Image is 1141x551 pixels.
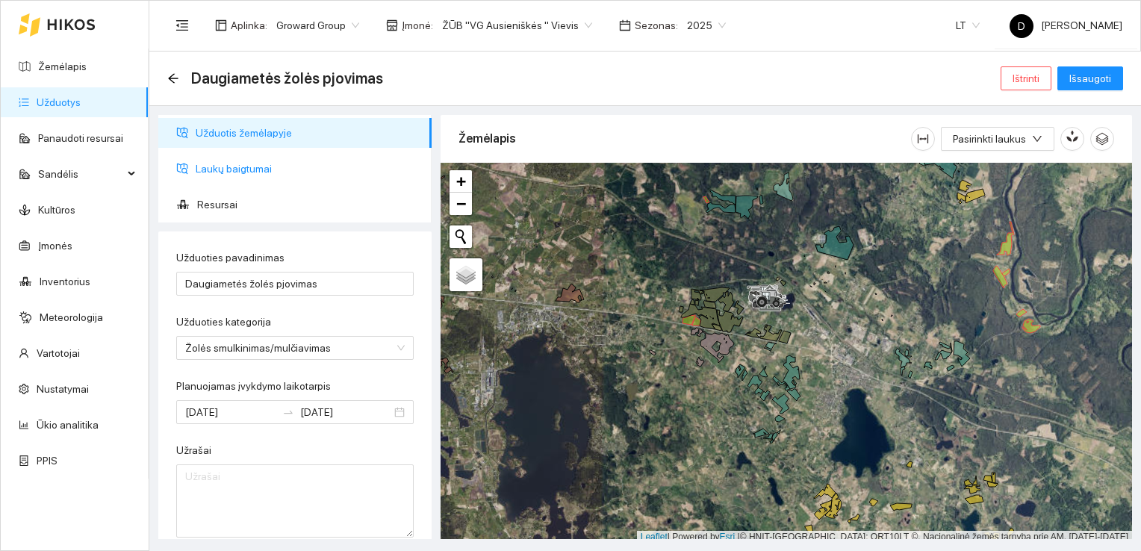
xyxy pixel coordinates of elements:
span: Ištrinti [1013,70,1039,87]
input: Planuojamas įvykdymo laikotarpis [185,404,276,420]
a: Inventorius [40,275,90,287]
span: Sandėlis [38,159,123,189]
span: + [456,172,466,190]
span: down [1032,134,1042,146]
a: Zoom out [450,193,472,215]
a: Nustatymai [37,383,89,395]
span: arrow-left [167,72,179,84]
button: Initiate a new search [450,225,472,248]
a: Layers [450,258,482,291]
span: Užduotis žemėlapyje [196,118,420,148]
button: Išsaugoti [1057,66,1123,90]
a: Kultūros [38,204,75,216]
span: column-width [912,133,934,145]
span: 2025 [687,14,726,37]
button: column-width [911,127,935,151]
span: Sezonas : [635,17,678,34]
a: Užduotys [37,96,81,108]
a: Leaflet [641,532,668,542]
a: Zoom in [450,170,472,193]
label: Užduoties pavadinimas [176,250,285,266]
div: | Powered by © HNIT-[GEOGRAPHIC_DATA]; ORT10LT ©, Nacionalinė žemės tarnyba prie AM, [DATE]-[DATE] [637,531,1132,544]
span: D [1018,14,1025,38]
span: ŽŪB "VG Ausieniškės " Vievis [442,14,592,37]
span: − [456,194,466,213]
span: Resursai [197,190,420,220]
a: Meteorologija [40,311,103,323]
span: Groward Group [276,14,359,37]
textarea: Užrašai [176,464,414,538]
span: | [738,532,740,542]
a: Žemėlapis [38,60,87,72]
span: layout [215,19,227,31]
span: to [282,406,294,418]
a: Įmonės [38,240,72,252]
a: Panaudoti resursai [38,132,123,144]
a: Vartotojai [37,347,80,359]
a: PPIS [37,455,57,467]
button: Ištrinti [1001,66,1051,90]
span: Laukų baigtumai [196,154,420,184]
span: Išsaugoti [1069,70,1111,87]
span: swap-right [282,406,294,418]
label: Užrašai [176,443,211,458]
span: Pasirinkti laukus [953,131,1026,147]
span: Daugiametės žolės pjovimas [191,66,383,90]
span: Žolės smulkinimas/mulčiavimas [185,337,405,359]
span: menu-fold [175,19,189,32]
input: Pabaigos data [300,404,391,420]
div: Atgal [167,72,179,85]
button: Pasirinkti laukusdown [941,127,1054,151]
button: menu-fold [167,10,197,40]
label: Užduoties kategorija [176,314,271,330]
span: calendar [619,19,631,31]
a: Ūkio analitika [37,419,99,431]
label: Planuojamas įvykdymo laikotarpis [176,379,331,394]
span: Įmonė : [402,17,433,34]
input: Užduoties pavadinimas [176,272,414,296]
div: Žemėlapis [458,117,911,160]
a: Esri [720,532,736,542]
span: LT [956,14,980,37]
span: shop [386,19,398,31]
span: Aplinka : [231,17,267,34]
span: [PERSON_NAME] [1010,19,1122,31]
